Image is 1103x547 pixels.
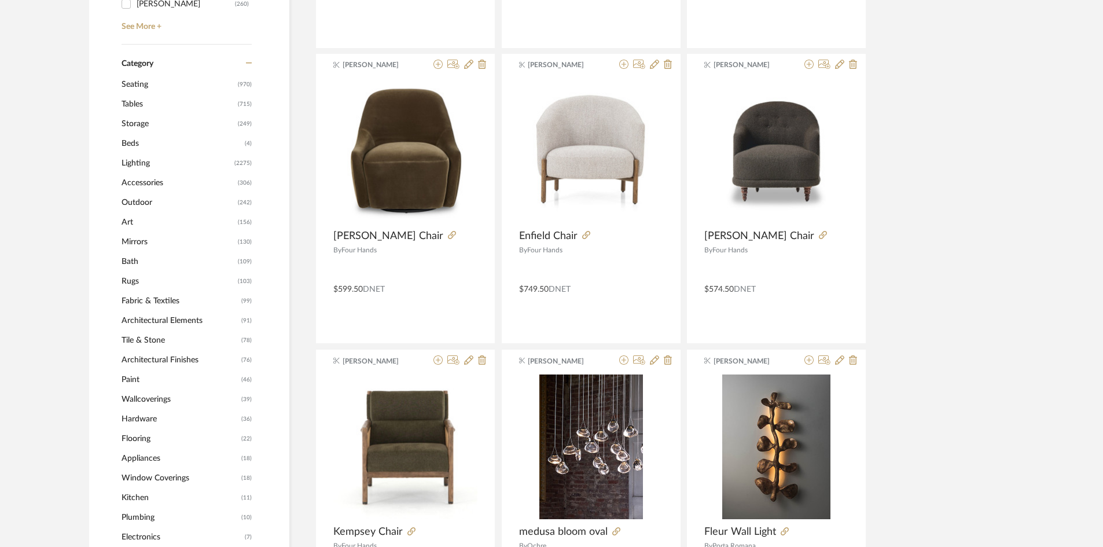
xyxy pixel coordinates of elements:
[119,13,252,32] a: See More +
[549,285,571,293] span: DNET
[333,285,363,293] span: $599.50
[241,351,252,369] span: (76)
[238,75,252,94] span: (970)
[122,311,238,331] span: Architectural Elements
[122,409,238,429] span: Hardware
[527,247,562,254] span: Four Hands
[704,285,734,293] span: $574.50
[333,375,477,519] img: Kempsey Chair
[333,247,341,254] span: By
[241,469,252,487] span: (18)
[363,285,385,293] span: DNET
[704,230,814,243] span: [PERSON_NAME] Chair
[343,60,416,70] span: [PERSON_NAME]
[704,247,712,254] span: By
[704,526,776,538] span: Fleur Wall Light
[122,468,238,488] span: Window Coverings
[122,193,235,212] span: Outdoor
[241,410,252,428] span: (36)
[333,526,403,538] span: Kempsey Chair
[241,390,252,409] span: (39)
[122,153,231,173] span: Lighting
[241,508,252,527] span: (10)
[333,79,477,223] img: Levi Swivel Chair
[122,350,238,370] span: Architectural Finishes
[241,292,252,310] span: (99)
[528,60,601,70] span: [PERSON_NAME]
[333,230,443,243] span: [PERSON_NAME] Chair
[241,331,252,350] span: (78)
[241,449,252,468] span: (18)
[241,489,252,507] span: (11)
[238,95,252,113] span: (715)
[122,232,235,252] span: Mirrors
[122,173,235,193] span: Accessories
[122,429,238,449] span: Flooring
[734,285,756,293] span: DNET
[122,271,235,291] span: Rugs
[238,213,252,232] span: (156)
[238,272,252,291] span: (103)
[122,291,238,311] span: Fabric & Textiles
[519,526,608,538] span: medusa bloom oval
[122,508,238,527] span: Plumbing
[122,114,235,134] span: Storage
[122,94,235,114] span: Tables
[122,449,238,468] span: Appliances
[122,488,238,508] span: Kitchen
[241,429,252,448] span: (22)
[519,247,527,254] span: By
[234,154,252,172] span: (2275)
[238,193,252,212] span: (242)
[122,212,235,232] span: Art
[519,230,578,243] span: Enfield Chair
[122,527,242,547] span: Electronics
[238,115,252,133] span: (249)
[241,370,252,389] span: (46)
[238,174,252,192] span: (306)
[722,375,830,519] img: Fleur Wall Light
[714,60,786,70] span: [PERSON_NAME]
[712,247,748,254] span: Four Hands
[122,75,235,94] span: Seating
[714,356,786,366] span: [PERSON_NAME]
[245,134,252,153] span: (4)
[519,285,549,293] span: $749.50
[238,233,252,251] span: (130)
[528,356,601,366] span: [PERSON_NAME]
[122,134,242,153] span: Beds
[341,247,377,254] span: Four Hands
[241,311,252,330] span: (91)
[704,79,848,223] img: Marnie Chair
[539,375,643,519] img: medusa bloom oval
[122,390,238,409] span: Wallcoverings
[122,59,153,69] span: Category
[343,356,416,366] span: [PERSON_NAME]
[122,331,238,350] span: Tile & Stone
[519,79,663,223] img: Enfield Chair
[122,370,238,390] span: Paint
[245,528,252,546] span: (7)
[122,252,235,271] span: Bath
[238,252,252,271] span: (109)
